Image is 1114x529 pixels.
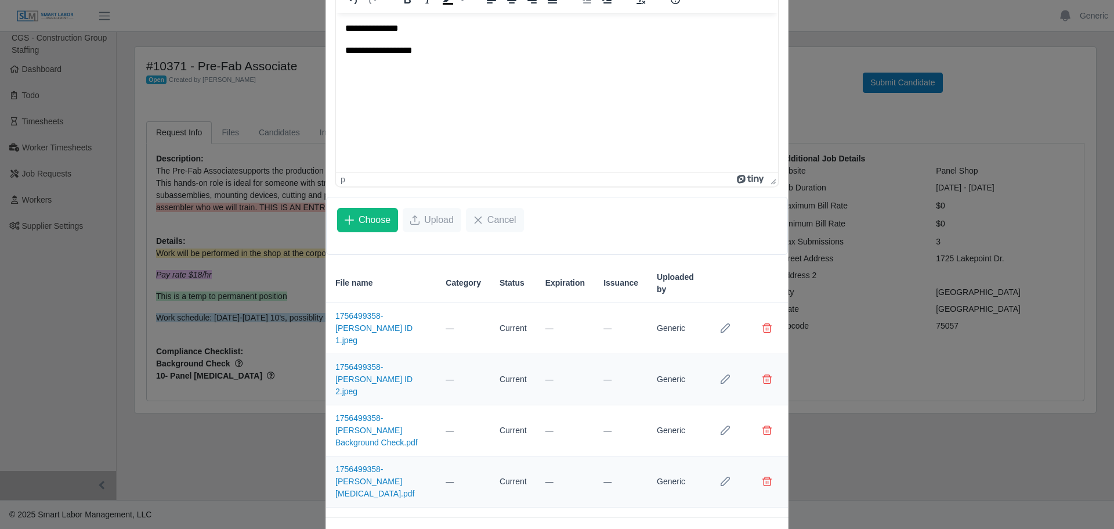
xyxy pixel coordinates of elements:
div: Press the Up and Down arrow keys to resize the editor. [766,172,778,186]
span: Cancel [487,213,516,227]
button: Delete file [755,368,779,391]
td: — [594,405,648,456]
span: Issuance [603,277,638,289]
td: Generic [648,456,704,508]
td: Current [490,405,536,456]
span: Upload [424,213,454,227]
td: — [594,456,648,508]
span: Status [500,277,525,289]
button: Delete file [755,419,779,442]
a: 1756499358-[PERSON_NAME] [MEDICAL_DATA].pdf [335,465,414,498]
td: Generic [648,405,704,456]
button: Row Edit [714,368,737,391]
td: Generic [648,354,704,405]
button: Delete file [755,316,779,340]
button: Cancel [466,208,524,232]
a: Powered by Tiny [737,175,766,184]
td: — [536,405,594,456]
td: — [436,303,490,354]
span: Expiration [545,277,585,289]
button: Choose [337,208,398,232]
span: File name [335,277,373,289]
span: Uploaded by [657,271,695,296]
td: Current [490,303,536,354]
td: — [536,456,594,508]
button: Row Edit [714,470,737,493]
td: — [594,303,648,354]
div: p [341,175,345,184]
button: Delete file [755,470,779,493]
button: Row Edit [714,419,737,442]
td: Current [490,456,536,508]
td: — [594,354,648,405]
td: — [436,354,490,405]
td: Current [490,354,536,405]
td: — [536,354,594,405]
td: Generic [648,303,704,354]
iframe: Rich Text Area [336,13,778,172]
a: 1756499358-[PERSON_NAME] ID 2.jpeg [335,362,413,396]
td: — [536,303,594,354]
button: Upload [403,208,461,232]
td: — [436,456,490,508]
button: Row Edit [714,316,737,340]
td: — [436,405,490,456]
a: 1756499358-[PERSON_NAME] ID 1.jpeg [335,311,413,345]
a: 1756499358-[PERSON_NAME] Background Check.pdf [335,413,418,447]
span: Choose [359,213,390,227]
span: Category [446,277,481,289]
